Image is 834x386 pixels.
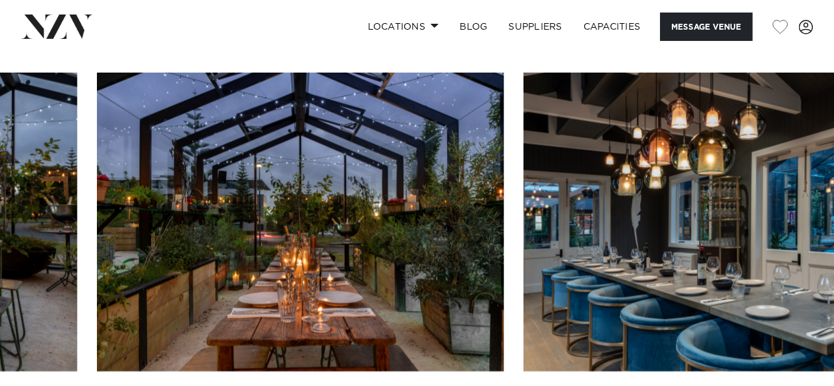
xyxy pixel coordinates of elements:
a: Capacities [573,13,651,41]
a: Locations [357,13,449,41]
img: nzv-logo.png [21,15,93,38]
a: SUPPLIERS [498,13,572,41]
swiper-slide: 6 / 22 [97,73,504,371]
button: Message Venue [660,13,752,41]
a: BLOG [449,13,498,41]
